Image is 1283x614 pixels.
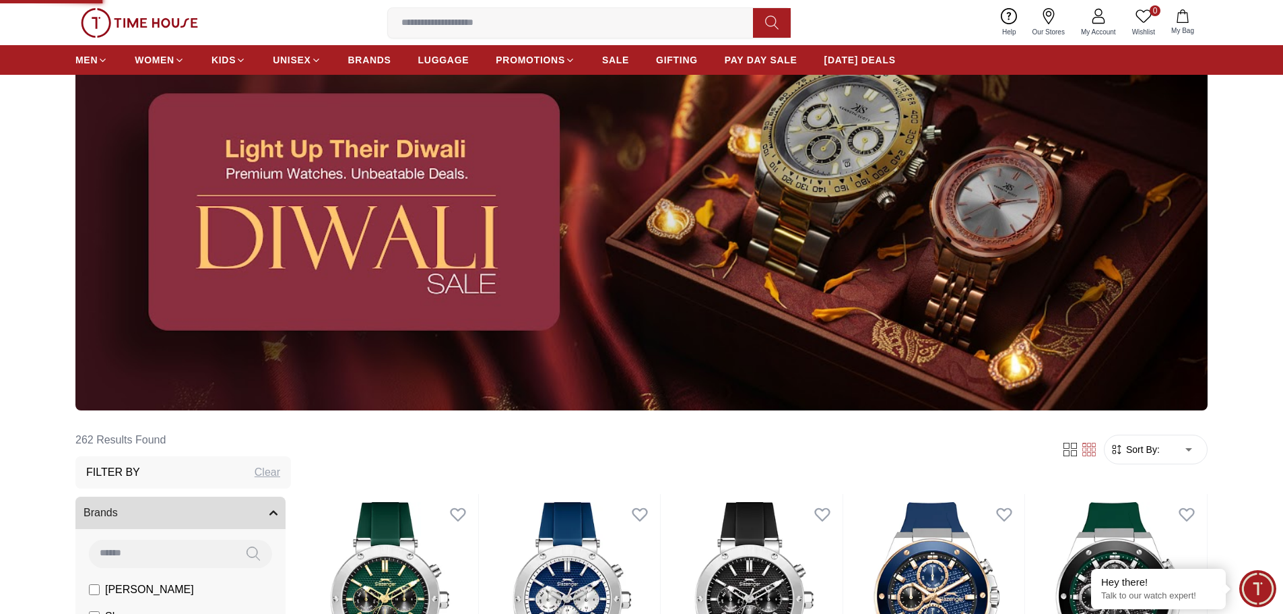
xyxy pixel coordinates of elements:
[348,48,391,72] a: BRANDS
[824,53,896,67] span: [DATE] DEALS
[255,464,280,481] div: Clear
[1150,5,1160,16] span: 0
[602,53,629,67] span: SALE
[81,8,198,38] img: ...
[1027,27,1070,37] span: Our Stores
[1123,443,1160,456] span: Sort By:
[273,53,310,67] span: UNISEX
[75,53,98,67] span: MEN
[994,5,1024,40] a: Help
[1239,570,1276,607] div: Chat Widget
[418,53,469,67] span: LUGGAGE
[1101,576,1216,589] div: Hey there!
[656,53,698,67] span: GIFTING
[84,505,118,521] span: Brands
[496,53,565,67] span: PROMOTIONS
[75,13,1208,410] img: ...
[725,48,797,72] a: PAY DAY SALE
[1163,7,1202,38] button: My Bag
[105,582,194,598] span: [PERSON_NAME]
[75,497,286,529] button: Brands
[656,48,698,72] a: GIFTING
[348,53,391,67] span: BRANDS
[75,48,108,72] a: MEN
[725,53,797,67] span: PAY DAY SALE
[89,584,100,595] input: [PERSON_NAME]
[1101,590,1216,602] p: Talk to our watch expert!
[997,27,1022,37] span: Help
[75,424,291,456] h6: 262 Results Found
[496,48,575,72] a: PROMOTIONS
[135,48,185,72] a: WOMEN
[1127,27,1160,37] span: Wishlist
[602,48,629,72] a: SALE
[135,53,174,67] span: WOMEN
[1076,27,1121,37] span: My Account
[86,464,140,481] h3: Filter By
[1166,26,1199,36] span: My Bag
[273,48,321,72] a: UNISEX
[1124,5,1163,40] a: 0Wishlist
[418,48,469,72] a: LUGGAGE
[1024,5,1073,40] a: Our Stores
[211,48,246,72] a: KIDS
[1110,443,1160,456] button: Sort By:
[211,53,236,67] span: KIDS
[824,48,896,72] a: [DATE] DEALS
